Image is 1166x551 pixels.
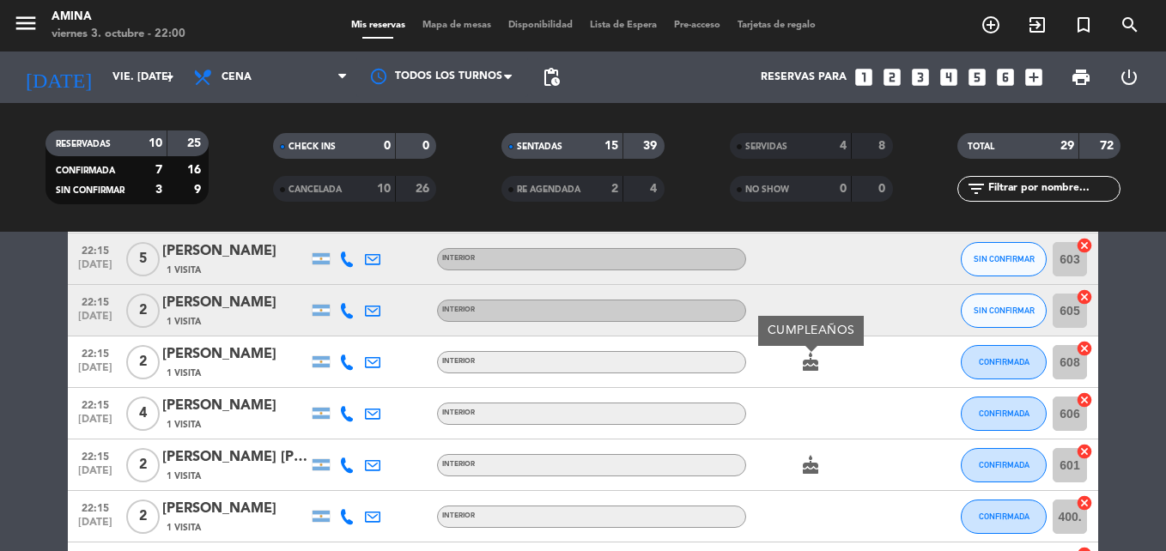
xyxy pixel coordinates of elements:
strong: 0 [384,140,391,152]
span: INTERIOR [442,358,475,365]
i: cancel [1076,443,1093,460]
span: 22:15 [74,445,117,465]
span: pending_actions [541,67,562,88]
div: [PERSON_NAME] [162,240,308,263]
i: exit_to_app [1027,15,1048,35]
span: 1 Visita [167,521,201,535]
i: arrow_drop_down [160,67,180,88]
span: [DATE] [74,465,117,485]
i: looks_5 [966,66,988,88]
i: looks_4 [938,66,960,88]
span: [DATE] [74,517,117,536]
strong: 72 [1100,140,1117,152]
strong: 0 [878,183,889,195]
strong: 4 [650,183,660,195]
span: SIN CONFIRMAR [56,186,124,195]
span: 22:15 [74,497,117,517]
strong: 0 [422,140,433,152]
i: cancel [1076,391,1093,409]
span: CONFIRMADA [979,512,1029,521]
i: cancel [1076,288,1093,306]
i: search [1120,15,1140,35]
i: menu [13,10,39,36]
div: [PERSON_NAME] [162,498,308,520]
i: turned_in_not [1073,15,1094,35]
div: [PERSON_NAME] [162,395,308,417]
span: Disponibilidad [500,21,581,30]
span: SIN CONFIRMAR [974,306,1035,315]
strong: 10 [377,183,391,195]
span: 1 Visita [167,366,201,380]
i: cake [800,352,821,372]
span: 22:15 [74,394,117,414]
span: Mapa de mesas [414,21,500,30]
span: [DATE] [74,362,117,382]
strong: 4 [840,140,847,152]
span: CONFIRMADA [979,357,1029,366]
span: CONFIRMADA [979,409,1029,418]
span: INTERIOR [442,409,475,416]
i: looks_6 [994,66,1017,88]
span: SIN CONFIRMAR [974,254,1035,263]
i: [DATE] [13,58,104,96]
span: print [1071,67,1091,88]
span: CONFIRMADA [979,460,1029,469]
span: 2 [126,448,160,482]
div: viernes 3. octubre - 22:00 [52,26,185,43]
span: CONFIRMADA [56,167,115,175]
span: INTERIOR [442,461,475,468]
span: 2 [126,345,160,379]
button: menu [13,10,39,42]
span: [DATE] [74,259,117,279]
button: CONFIRMADA [961,448,1047,482]
span: Tarjetas de regalo [729,21,824,30]
strong: 0 [840,183,847,195]
strong: 16 [187,164,204,176]
i: filter_list [966,179,987,199]
span: [DATE] [74,414,117,433]
span: 1 Visita [167,315,201,329]
i: power_settings_new [1119,67,1139,88]
div: [PERSON_NAME] [162,343,308,366]
div: CUMPLEAÑOS [758,316,864,346]
span: Mis reservas [343,21,414,30]
span: NO SHOW [745,185,789,194]
i: add_box [1023,66,1045,88]
strong: 29 [1060,140,1074,152]
div: [PERSON_NAME] [PERSON_NAME] [162,446,308,469]
span: SERVIDAS [745,142,787,151]
span: 4 [126,397,160,431]
strong: 26 [416,183,433,195]
i: cake [800,455,821,475]
div: [PERSON_NAME] [162,292,308,314]
strong: 2 [611,183,618,195]
strong: 9 [194,184,204,196]
i: add_circle_outline [981,15,1001,35]
span: INTERIOR [442,512,475,519]
span: Lista de Espera [581,21,665,30]
span: Cena [222,71,252,83]
span: 2 [126,500,160,534]
strong: 10 [149,137,162,149]
span: CHECK INS [288,142,336,151]
span: 22:15 [74,342,117,362]
span: [DATE] [74,311,117,330]
span: RE AGENDADA [517,185,580,194]
input: Filtrar por nombre... [987,179,1120,198]
div: LOG OUT [1105,51,1153,103]
button: CONFIRMADA [961,345,1047,379]
i: looks_one [853,66,875,88]
span: TOTAL [968,142,994,151]
strong: 7 [155,164,162,176]
button: SIN CONFIRMAR [961,294,1047,328]
span: SENTADAS [517,142,562,151]
span: 1 Visita [167,263,201,277]
strong: 3 [155,184,162,196]
strong: 8 [878,140,889,152]
button: CONFIRMADA [961,500,1047,534]
strong: 25 [187,137,204,149]
span: INTERIOR [442,306,475,313]
span: RESERVADAS [56,140,111,148]
strong: 15 [604,140,618,152]
span: Pre-acceso [665,21,729,30]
